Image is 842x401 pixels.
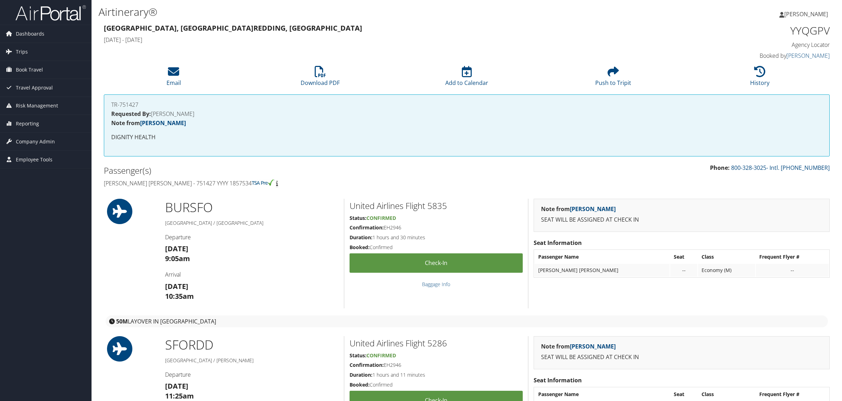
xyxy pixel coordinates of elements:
a: Download PDF [301,70,340,87]
span: Confirmed [366,215,396,221]
h1: BUR SFO [165,199,339,216]
span: Travel Approval [16,79,53,97]
strong: Duration: [350,371,372,378]
strong: [DATE] [165,282,188,291]
strong: Note from [541,343,616,350]
span: Reporting [16,115,39,132]
h2: United Airlines Flight 5286 [350,337,523,349]
a: Baggage Info [422,281,450,288]
strong: 50M [116,317,128,325]
strong: Booked: [350,244,370,251]
strong: Status: [350,215,366,221]
h4: [PERSON_NAME] [111,111,822,117]
h5: Confirmed [350,381,523,388]
strong: 10:35am [165,291,194,301]
strong: Note from [111,119,186,127]
a: Push to Tripit [595,70,631,87]
h4: TR-751427 [111,102,822,107]
h5: 1 hours and 11 minutes [350,371,523,378]
strong: 11:25am [165,391,194,401]
strong: [DATE] [165,381,188,391]
strong: Confirmation: [350,362,384,368]
a: [PERSON_NAME] [570,343,616,350]
a: History [750,70,769,87]
h5: 1 hours and 30 minutes [350,234,523,241]
div: -- [674,267,694,273]
th: Class [698,251,755,263]
th: Frequent Flyer # [756,388,829,401]
span: Confirmed [366,352,396,359]
h5: [GEOGRAPHIC_DATA] / [PERSON_NAME] [165,357,339,364]
p: DIGNITY HEALTH [111,133,822,142]
h4: Departure [165,233,339,241]
span: Book Travel [16,61,43,79]
a: [PERSON_NAME] [570,205,616,213]
td: [PERSON_NAME] [PERSON_NAME] [535,264,670,277]
strong: Duration: [350,234,372,241]
div: layover in [GEOGRAPHIC_DATA] [106,315,828,327]
strong: Confirmation: [350,224,384,231]
th: Passenger Name [535,251,670,263]
h1: Airtinerary® [99,5,590,19]
a: [PERSON_NAME] [779,4,835,25]
span: Dashboards [16,25,44,43]
h1: YYQGPV [656,23,830,38]
h1: SFO RDD [165,336,339,354]
th: Frequent Flyer # [756,251,829,263]
h4: Booked by [656,52,830,60]
span: [PERSON_NAME] [784,10,828,18]
h4: [DATE] - [DATE] [104,36,646,44]
p: SEAT WILL BE ASSIGNED AT CHECK IN [541,353,822,362]
a: Check-in [350,253,523,273]
strong: Status: [350,352,366,359]
a: Email [166,70,181,87]
strong: Phone: [710,164,730,172]
strong: Booked: [350,381,370,388]
div: -- [759,267,825,273]
th: Class [698,388,755,401]
strong: Seat Information [534,239,582,247]
h5: Confirmed [350,244,523,251]
span: Company Admin [16,133,55,150]
span: Trips [16,43,28,61]
span: Risk Management [16,97,58,115]
h4: Arrival [165,271,339,278]
h4: Departure [165,371,339,378]
h5: EH2946 [350,224,523,231]
a: 800-328-3025- Intl. [PHONE_NUMBER] [731,164,830,172]
strong: [DATE] [165,244,188,253]
a: [PERSON_NAME] [786,52,830,60]
p: SEAT WILL BE ASSIGNED AT CHECK IN [541,215,822,224]
td: Economy (M) [698,264,755,277]
a: [PERSON_NAME] [140,119,186,127]
h2: United Airlines Flight 5835 [350,200,523,212]
strong: [GEOGRAPHIC_DATA], [GEOGRAPHIC_DATA] Redding, [GEOGRAPHIC_DATA] [104,23,362,33]
img: tsa-precheck.png [252,179,275,186]
h5: EH2946 [350,362,523,369]
img: airportal-logo.png [15,5,86,21]
h5: [GEOGRAPHIC_DATA] / [GEOGRAPHIC_DATA] [165,220,339,227]
strong: Note from [541,205,616,213]
strong: Requested By: [111,110,151,118]
strong: 9:05am [165,254,190,263]
h4: Agency Locator [656,41,830,49]
h2: Passenger(s) [104,165,461,177]
th: Seat [670,388,697,401]
h4: [PERSON_NAME] [PERSON_NAME] - 751427 YYYY 1857534 [104,179,461,187]
th: Passenger Name [535,388,670,401]
a: Add to Calendar [445,70,488,87]
th: Seat [670,251,697,263]
strong: Seat Information [534,376,582,384]
span: Employee Tools [16,151,52,168]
